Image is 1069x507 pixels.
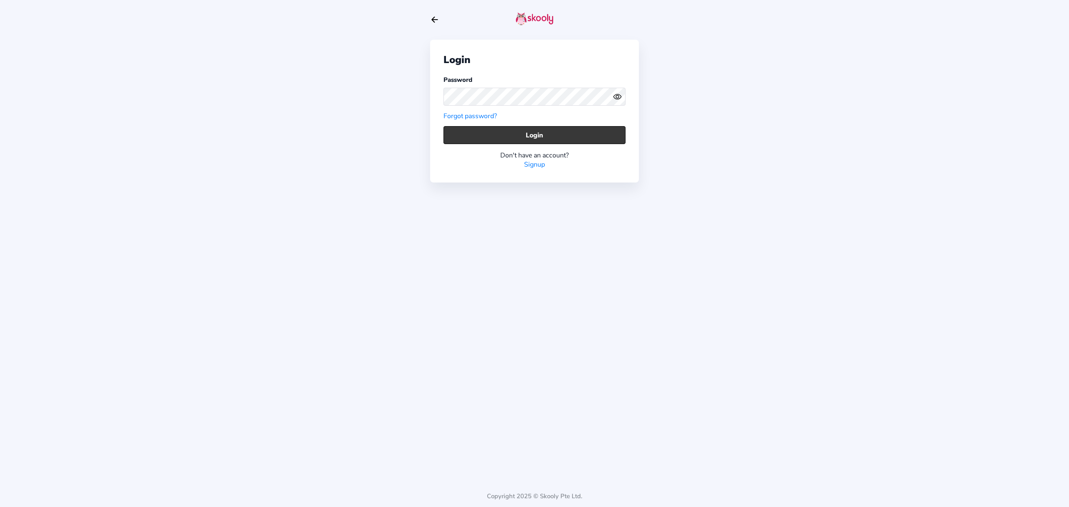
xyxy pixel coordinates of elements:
[443,112,497,121] a: Forgot password?
[443,53,626,66] div: Login
[443,151,626,160] div: Don't have an account?
[613,92,626,101] button: eye outlineeye off outline
[524,160,545,169] a: Signup
[516,12,553,25] img: skooly-logo.png
[613,92,622,101] ion-icon: eye outline
[430,15,439,24] button: arrow back outline
[443,76,472,84] label: Password
[443,126,626,144] button: Login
